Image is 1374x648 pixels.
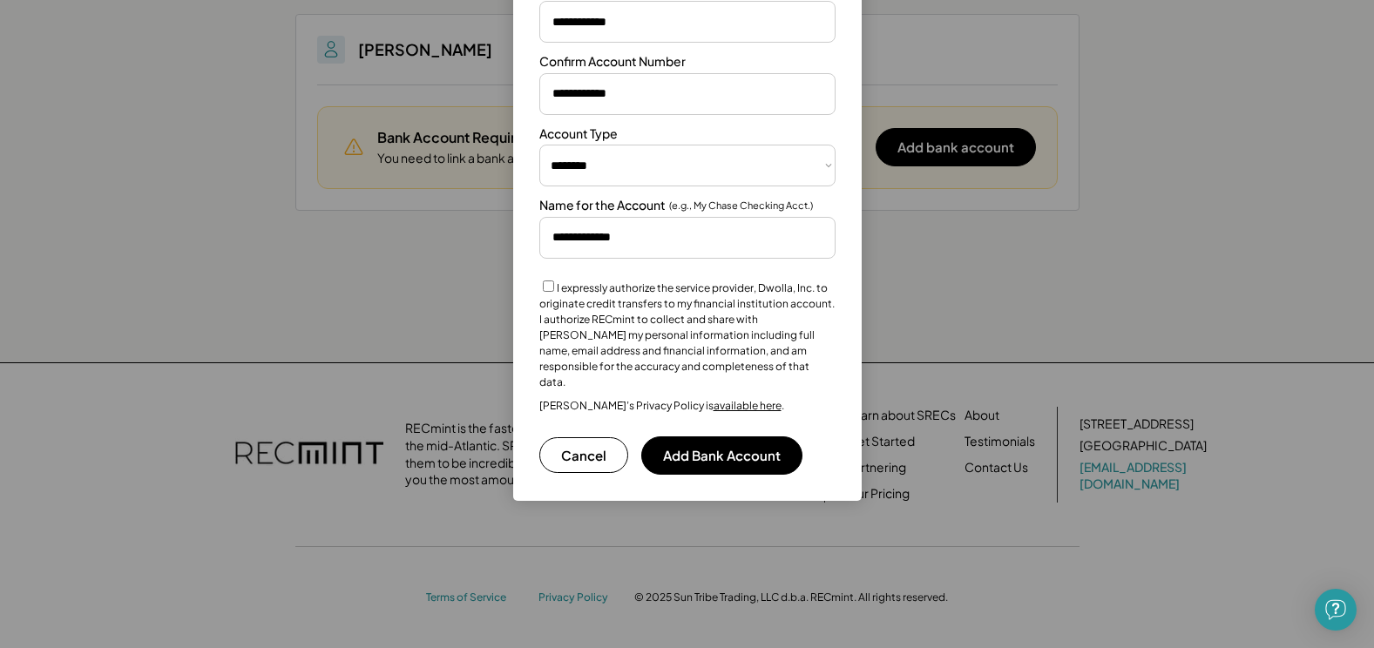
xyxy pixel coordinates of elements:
div: Name for the Account [539,197,666,214]
div: Confirm Account Number [539,53,686,71]
button: Cancel [539,437,628,473]
div: [PERSON_NAME]’s Privacy Policy is . [539,399,784,413]
a: available here [714,399,782,412]
div: Account Type [539,125,618,143]
label: I expressly authorize the service provider, Dwolla, Inc. to originate credit transfers to my fina... [539,281,835,388]
div: (e.g., My Chase Checking Acct.) [669,199,813,212]
button: Add Bank Account [641,436,802,475]
div: Open Intercom Messenger [1315,589,1357,631]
